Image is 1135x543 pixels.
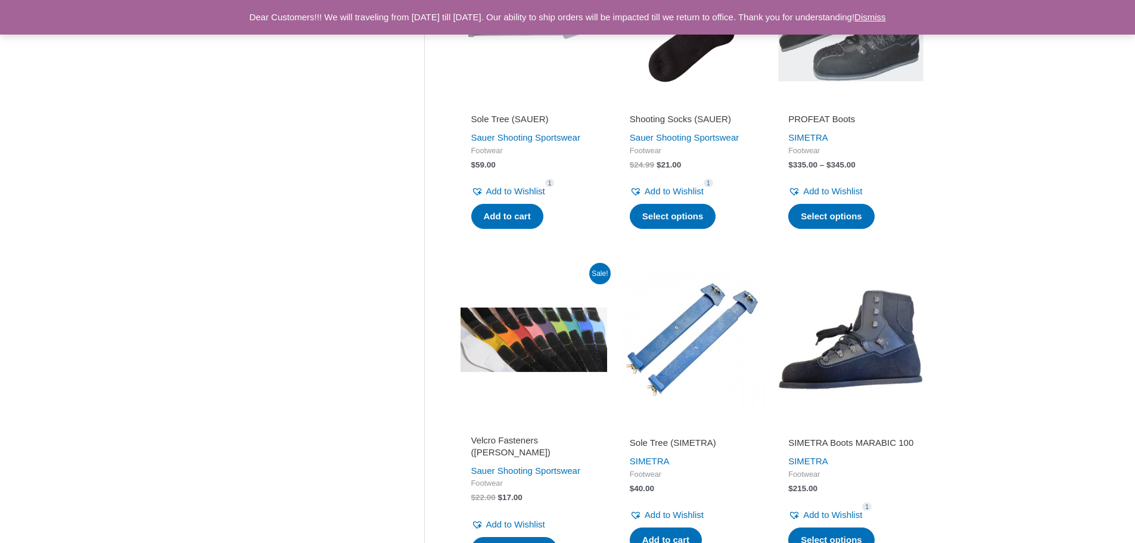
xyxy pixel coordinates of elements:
[788,146,913,156] span: Footwear
[471,420,596,435] iframe: Customer reviews powered by Trustpilot
[788,132,828,142] a: SIMETRA
[471,479,596,489] span: Footwear
[788,484,793,493] span: $
[788,160,817,169] bdi: 335.00
[461,266,607,413] img: Velcro Fasteners
[471,183,545,200] a: Add to Wishlist
[471,493,496,502] bdi: 22.00
[471,516,545,533] a: Add to Wishlist
[788,420,913,435] iframe: Customer reviews powered by Trustpilot
[630,97,755,111] iframe: Customer reviews powered by Trustpilot
[498,493,503,502] span: $
[788,507,862,523] a: Add to Wishlist
[788,204,875,229] a: Select options for “PROFEAT Boots”
[826,160,831,169] span: $
[630,484,654,493] bdi: 40.00
[471,435,596,458] h2: Velcro Fasteners ([PERSON_NAME])
[471,466,580,476] a: Sauer Shooting Sportswear
[630,146,755,156] span: Footwear
[471,113,596,129] a: Sole Tree (SAUER)
[788,113,913,125] h2: PROFEAT Boots
[630,160,654,169] bdi: 24.99
[657,160,681,169] bdi: 21.00
[471,435,596,463] a: Velcro Fasteners ([PERSON_NAME])
[589,263,611,284] span: Sale!
[645,510,704,520] span: Add to Wishlist
[630,160,635,169] span: $
[788,113,913,129] a: PROFEAT Boots
[545,179,555,188] span: 1
[788,97,913,111] iframe: Customer reviews powered by Trustpilot
[788,437,913,449] h2: SIMETRA Boots MARABIC 100
[471,132,580,142] a: Sauer Shooting Sportswear
[788,456,828,466] a: SIMETRA
[630,470,755,480] span: Footwear
[471,204,543,229] a: Add to cart: “Sole Tree (SAUER)”
[630,204,716,229] a: Select options for “Shooting Socks (SAUER)”
[788,484,817,493] bdi: 215.00
[486,186,545,196] span: Add to Wishlist
[630,420,755,435] iframe: Customer reviews powered by Trustpilot
[471,113,596,125] h2: Sole Tree (SAUER)
[788,437,913,453] a: SIMETRA Boots MARABIC 100
[498,493,523,502] bdi: 17.00
[471,146,596,156] span: Footwear
[486,519,545,529] span: Add to Wishlist
[704,179,713,188] span: 1
[630,113,755,129] a: Shooting Socks (SAUER)
[854,12,886,22] a: Dismiss
[788,183,862,200] a: Add to Wishlist
[778,266,924,413] img: SIMETRA Boots MARABIC 100
[471,97,596,111] iframe: Customer reviews powered by Trustpilot
[630,507,704,523] a: Add to Wishlist
[826,160,856,169] bdi: 345.00
[630,132,739,142] a: Sauer Shooting Sportswear
[630,437,755,449] h2: Sole Tree (SIMETRA)
[657,160,661,169] span: $
[630,437,755,453] a: Sole Tree (SIMETRA)
[630,113,755,125] h2: Shooting Socks (SAUER)
[630,456,670,466] a: SIMETRA
[803,510,862,520] span: Add to Wishlist
[803,186,862,196] span: Add to Wishlist
[471,160,476,169] span: $
[471,160,496,169] bdi: 59.00
[788,160,793,169] span: $
[619,266,766,413] img: Sole Tree (SIMETRA)
[471,493,476,502] span: $
[630,484,635,493] span: $
[788,470,913,480] span: Footwear
[645,186,704,196] span: Add to Wishlist
[820,160,825,169] span: –
[862,502,872,511] span: 1
[630,183,704,200] a: Add to Wishlist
